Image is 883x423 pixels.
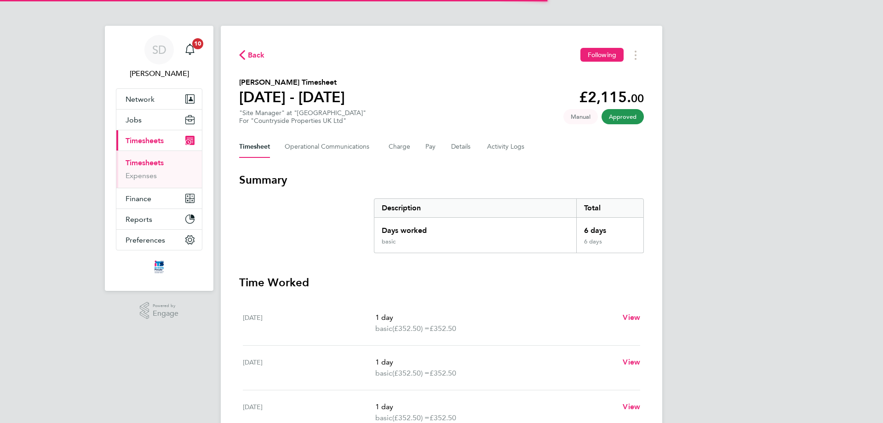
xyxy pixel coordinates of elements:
[374,199,576,217] div: Description
[285,136,374,158] button: Operational Communications
[239,49,265,61] button: Back
[126,215,152,224] span: Reports
[627,48,644,62] button: Timesheets Menu
[105,26,213,291] nav: Main navigation
[126,95,155,104] span: Network
[243,357,375,379] div: [DATE]
[375,401,615,412] p: 1 day
[487,136,526,158] button: Activity Logs
[239,173,644,187] h3: Summary
[623,313,640,322] span: View
[576,238,643,253] div: 6 days
[239,77,345,88] h2: [PERSON_NAME] Timesheet
[430,324,456,333] span: £352.50
[126,236,165,244] span: Preferences
[116,260,202,274] a: Go to home page
[576,199,643,217] div: Total
[116,68,202,79] span: Stuart Douglas
[623,401,640,412] a: View
[576,218,643,238] div: 6 days
[126,136,164,145] span: Timesheets
[580,48,624,62] button: Following
[126,158,164,167] a: Timesheets
[116,151,202,188] div: Timesheets
[126,171,157,180] a: Expenses
[430,369,456,377] span: £352.50
[116,110,202,130] button: Jobs
[153,302,178,310] span: Powered by
[116,35,202,79] a: SD[PERSON_NAME]
[116,188,202,209] button: Finance
[116,230,202,250] button: Preferences
[392,369,430,377] span: (£352.50) =
[374,198,644,253] div: Summary
[116,89,202,109] button: Network
[192,38,203,49] span: 10
[239,117,366,125] div: For "Countryside Properties UK Ltd"
[430,413,456,422] span: £352.50
[239,136,270,158] button: Timesheet
[375,323,392,334] span: basic
[374,218,576,238] div: Days worked
[239,109,366,125] div: "Site Manager" at "[GEOGRAPHIC_DATA]"
[116,130,202,151] button: Timesheets
[126,194,151,203] span: Finance
[243,312,375,334] div: [DATE]
[153,260,166,274] img: itsconstruction-logo-retina.png
[126,116,142,124] span: Jobs
[579,88,644,106] app-decimal: £2,115.
[623,312,640,323] a: View
[631,92,644,105] span: 00
[239,88,345,106] h1: [DATE] - [DATE]
[602,109,644,124] span: This timesheet has been approved.
[375,368,392,379] span: basic
[140,302,179,319] a: Powered byEngage
[239,275,644,290] h3: Time Worked
[451,136,472,158] button: Details
[623,402,640,411] span: View
[425,136,436,158] button: Pay
[375,357,615,368] p: 1 day
[623,357,640,368] a: View
[153,310,178,318] span: Engage
[152,44,166,56] span: SD
[563,109,598,124] span: This timesheet was manually created.
[389,136,411,158] button: Charge
[588,51,616,59] span: Following
[375,312,615,323] p: 1 day
[382,238,396,245] div: basic
[392,413,430,422] span: (£352.50) =
[116,209,202,229] button: Reports
[181,35,199,64] a: 10
[623,358,640,366] span: View
[248,50,265,61] span: Back
[392,324,430,333] span: (£352.50) =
